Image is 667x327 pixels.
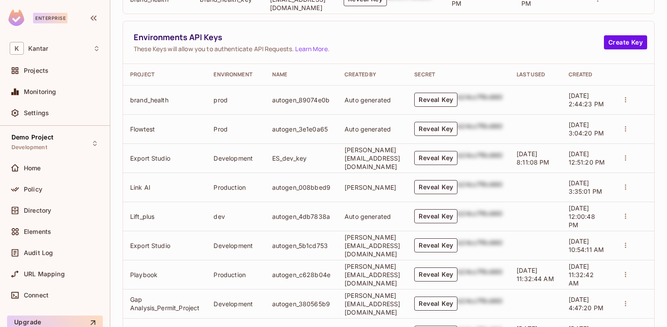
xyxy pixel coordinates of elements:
[24,67,49,74] span: Projects
[337,173,407,202] td: [PERSON_NAME]
[457,180,502,194] div: b24cc7f8c660
[206,114,265,143] td: Prod
[265,231,337,260] td: autogen_5b1cd753
[457,122,502,136] div: b24cc7f8c660
[569,179,603,195] span: [DATE] 3:35:01 PM
[265,173,337,202] td: autogen_008bbed9
[337,260,407,289] td: [PERSON_NAME][EMAIL_ADDRESS][DOMAIN_NAME]
[134,32,604,43] span: Environments API Keys
[10,42,24,55] span: K
[414,93,457,107] button: Reveal Key
[134,45,604,53] span: These Keys will allow you to authenticate API Requests. .
[619,94,632,106] button: actions
[11,134,53,141] span: Demo Project
[414,180,457,194] button: Reveal Key
[619,152,632,164] button: actions
[8,10,24,26] img: SReyMgAAAABJRU5ErkJggg==
[569,71,605,78] div: Created
[457,238,502,252] div: b24cc7f8c660
[123,173,206,202] td: Link AI
[569,92,604,108] span: [DATE] 2:44:23 PM
[265,289,337,318] td: autogen_380565b9
[619,297,632,310] button: actions
[619,181,632,193] button: actions
[337,114,407,143] td: Auto generated
[457,151,502,165] div: b24cc7f8c660
[265,143,337,173] td: ES_dev_key
[24,271,65,278] span: URL Mapping
[206,231,265,260] td: Development
[206,173,265,202] td: Production
[206,143,265,173] td: Development
[457,93,502,107] div: b24cc7f8c660
[123,143,206,173] td: Export Studio
[517,267,554,282] span: [DATE] 11:32:44 AM
[619,123,632,135] button: actions
[24,292,49,299] span: Connect
[123,289,206,318] td: Gap Analysis_Permit_Project
[569,204,595,229] span: [DATE] 12:00:48 PM
[123,85,206,114] td: brand_health
[28,45,48,52] span: Workspace: Kantar
[24,186,42,193] span: Policy
[123,202,206,231] td: Lift_plus
[337,143,407,173] td: [PERSON_NAME][EMAIL_ADDRESS][DOMAIN_NAME]
[24,88,56,95] span: Monitoring
[414,122,457,136] button: Reveal Key
[604,35,647,49] button: Create Key
[414,297,457,311] button: Reveal Key
[123,260,206,289] td: Playbook
[414,238,457,252] button: Reveal Key
[24,207,51,214] span: Directory
[569,121,604,137] span: [DATE] 3:04:20 PM
[24,165,41,172] span: Home
[206,260,265,289] td: Production
[457,267,502,282] div: b24cc7f8c660
[337,231,407,260] td: [PERSON_NAME][EMAIL_ADDRESS][DOMAIN_NAME]
[265,260,337,289] td: autogen_c628b04e
[569,263,594,287] span: [DATE] 11:32:42 AM
[619,210,632,222] button: actions
[123,114,206,143] td: Flowtest
[517,71,554,78] div: Last Used
[123,231,206,260] td: Export Studio
[414,209,457,223] button: Reveal Key
[414,151,457,165] button: Reveal Key
[214,71,258,78] div: Environment
[345,71,400,78] div: Created By
[569,150,605,166] span: [DATE] 12:51:20 PM
[24,109,49,117] span: Settings
[24,249,53,256] span: Audit Log
[414,267,457,282] button: Reveal Key
[337,202,407,231] td: Auto generated
[265,114,337,143] td: autogen_3e1e0a65
[619,239,632,252] button: actions
[457,209,502,223] div: b24cc7f8c660
[457,297,502,311] div: b24cc7f8c660
[337,289,407,318] td: [PERSON_NAME][EMAIL_ADDRESS][DOMAIN_NAME]
[569,296,604,312] span: [DATE] 4:47:20 PM
[206,85,265,114] td: prod
[11,144,47,151] span: Development
[33,13,67,23] div: Enterprise
[414,71,502,78] div: Secret
[206,289,265,318] td: Development
[619,268,632,281] button: actions
[272,71,330,78] div: Name
[130,71,199,78] div: Project
[337,85,407,114] td: Auto generated
[517,150,550,166] span: [DATE] 8:11:08 PM
[295,45,327,53] a: Learn More
[569,237,604,253] span: [DATE] 10:54:11 AM
[24,228,51,235] span: Elements
[265,85,337,114] td: autogen_89074e0b
[265,202,337,231] td: autogen_4db7838a
[206,202,265,231] td: dev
